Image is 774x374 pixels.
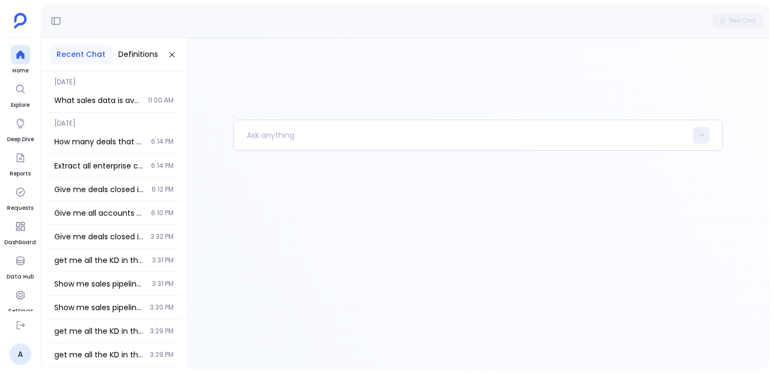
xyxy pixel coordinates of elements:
[10,148,31,178] a: Reports
[7,114,34,144] a: Deep Dive
[54,95,141,106] span: What sales data is available? Show me details about Salesforce opportunities, leads, contacts, an...
[50,45,112,64] button: Recent Chat
[6,251,34,281] a: Data Hub
[11,101,30,109] span: Explore
[6,273,34,281] span: Data Hub
[7,204,33,212] span: Requests
[11,79,30,109] a: Explore
[7,182,33,212] a: Requests
[150,350,174,359] span: 3:29 PM
[152,185,174,194] span: 6:12 PM
[150,232,174,241] span: 3:32 PM
[8,307,33,316] span: Settings
[4,238,36,247] span: Dashboard
[151,137,174,146] span: 6:14 PM
[54,160,145,171] span: Extract all enterprise customers from Salesforce accounts using Customers key definition and ente...
[4,217,36,247] a: Dashboard
[54,184,145,195] span: Give me deals closed in 2015
[54,326,144,336] span: get me all the KD in the system
[148,96,174,105] span: 11:00 AM
[10,170,31,178] span: Reports
[7,135,34,144] span: Deep Dive
[8,285,33,316] a: Settings
[54,231,144,242] span: Give me deals closed in 2015
[151,162,174,170] span: 6:14 PM
[11,67,30,75] span: Home
[150,303,174,312] span: 3:30 PM
[54,349,144,360] span: get me all the KD in the system
[48,71,180,86] span: [DATE]
[54,136,145,147] span: How many deals that were closed in the last 3 years have stopped used the service
[54,302,144,313] span: Show me sales pipeline analysis for last 2 years
[11,45,30,75] a: Home
[112,45,164,64] button: Definitions
[150,327,174,335] span: 3:29 PM
[54,278,146,289] span: Show me sales pipeline analysis for last 2 years
[14,13,27,29] img: petavue logo
[10,343,31,365] a: A
[54,255,146,266] span: get me all the KD in the system
[152,256,174,265] span: 3:31 PM
[48,113,180,128] span: [DATE]
[54,208,145,218] span: Give me all accounts with ARR less than 100k
[151,209,174,217] span: 6:10 PM
[152,280,174,288] span: 3:31 PM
